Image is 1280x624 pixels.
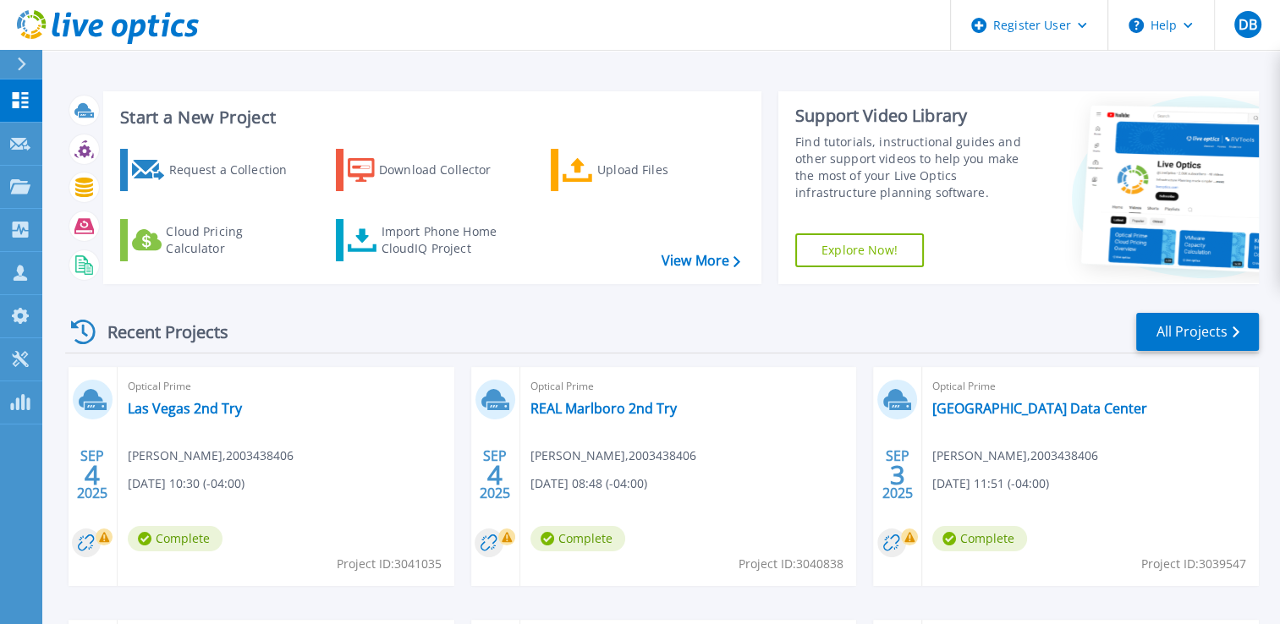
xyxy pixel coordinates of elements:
[932,526,1027,551] span: Complete
[1141,555,1246,573] span: Project ID: 3039547
[882,444,914,506] div: SEP 2025
[530,526,625,551] span: Complete
[166,223,301,257] div: Cloud Pricing Calculator
[530,474,647,493] span: [DATE] 08:48 (-04:00)
[65,311,251,353] div: Recent Projects
[932,377,1249,396] span: Optical Prime
[128,474,244,493] span: [DATE] 10:30 (-04:00)
[551,149,739,191] a: Upload Files
[1136,313,1259,351] a: All Projects
[932,446,1098,465] span: [PERSON_NAME] , 2003438406
[932,474,1049,493] span: [DATE] 11:51 (-04:00)
[530,377,847,396] span: Optical Prime
[662,253,740,269] a: View More
[530,400,677,417] a: REAL Marlboro 2nd Try
[530,446,696,465] span: [PERSON_NAME] , 2003438406
[120,219,309,261] a: Cloud Pricing Calculator
[890,468,905,482] span: 3
[168,153,304,187] div: Request a Collection
[128,526,222,551] span: Complete
[120,149,309,191] a: Request a Collection
[120,108,739,127] h3: Start a New Project
[381,223,513,257] div: Import Phone Home CloudIQ Project
[85,468,100,482] span: 4
[128,446,294,465] span: [PERSON_NAME] , 2003438406
[337,555,442,573] span: Project ID: 3041035
[795,233,924,267] a: Explore Now!
[76,444,108,506] div: SEP 2025
[932,400,1147,417] a: [GEOGRAPHIC_DATA] Data Center
[739,555,843,573] span: Project ID: 3040838
[128,377,444,396] span: Optical Prime
[795,105,1036,127] div: Support Video Library
[597,153,733,187] div: Upload Files
[479,444,511,506] div: SEP 2025
[1238,18,1256,31] span: DB
[336,149,525,191] a: Download Collector
[795,134,1036,201] div: Find tutorials, instructional guides and other support videos to help you make the most of your L...
[487,468,503,482] span: 4
[128,400,242,417] a: Las Vegas 2nd Try
[379,153,514,187] div: Download Collector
